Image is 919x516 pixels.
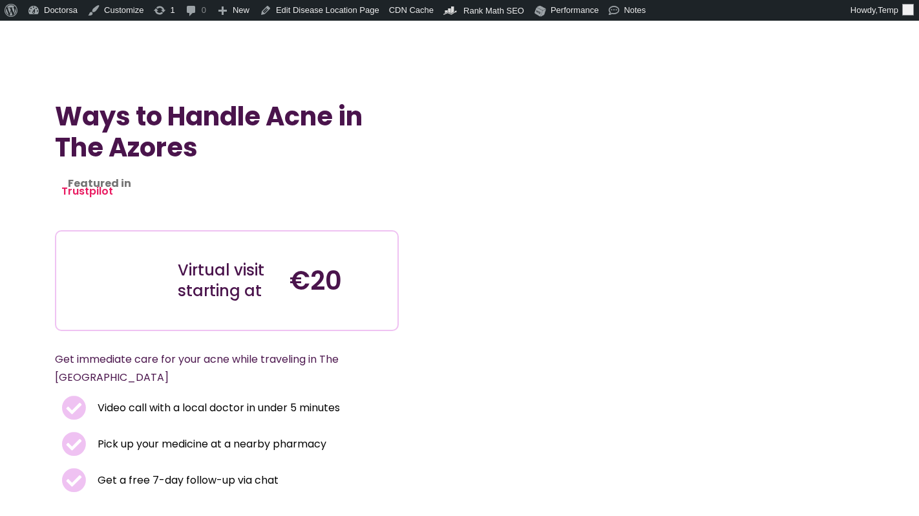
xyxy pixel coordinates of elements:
strong: Featured in [68,176,131,191]
span: Rank Math SEO [463,6,524,16]
a: Trustpilot [61,184,113,199]
span: Pick up your medicine at a nearby pharmacy [94,435,326,453]
span: Video call with a local doctor in under 5 minutes [94,399,340,417]
span: Temp [878,5,898,15]
div: Virtual visit starting at [178,260,277,301]
h1: Ways to Handle Acne in The Azores [55,101,399,163]
img: Illustration depicting a young woman in a casual outfit, engaged with her smartphone. She has a p... [76,241,155,320]
p: Get immediate care for your acne while traveling in The [GEOGRAPHIC_DATA] [55,350,368,387]
span: Get a free 7-day follow-up via chat [94,471,279,489]
h4: €20 [290,265,388,296]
